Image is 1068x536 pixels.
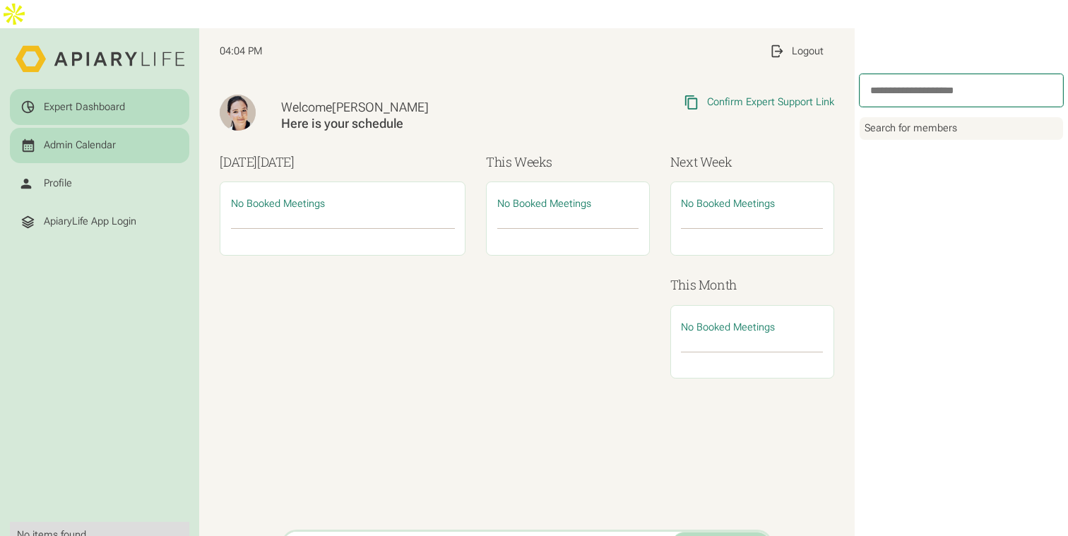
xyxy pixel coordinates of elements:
[44,177,72,190] div: Profile
[486,153,650,172] h3: This Weeks
[497,198,591,210] span: No Booked Meetings
[707,96,834,109] div: Confirm Expert Support Link
[44,101,125,114] div: Expert Dashboard
[792,45,824,58] div: Logout
[670,153,834,172] h3: Next Week
[681,198,775,210] span: No Booked Meetings
[10,89,189,125] a: Expert Dashboard
[10,128,189,164] a: Admin Calendar
[681,321,775,333] span: No Booked Meetings
[220,153,465,172] h3: [DATE]
[44,215,136,228] div: ApiaryLife App Login
[670,275,834,294] h3: This Month
[860,117,1063,141] div: Search for members
[332,100,429,114] span: [PERSON_NAME]
[281,116,555,132] div: Here is your schedule
[10,204,189,240] a: ApiaryLife App Login
[44,139,116,152] div: Admin Calendar
[10,166,189,202] a: Profile
[257,153,295,170] span: [DATE]
[220,45,262,58] span: 04:04 PM
[231,198,325,210] span: No Booked Meetings
[759,33,834,69] a: Logout
[281,100,555,116] div: Welcome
